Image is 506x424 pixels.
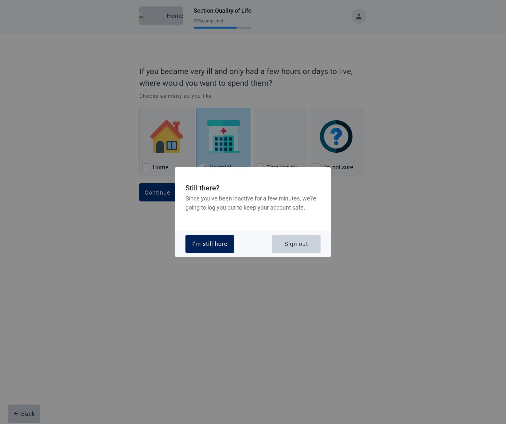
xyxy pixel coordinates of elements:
[285,241,308,247] div: Sign out
[272,235,321,253] button: Sign out
[185,194,321,212] h3: Since you've been inactive for a few minutes, we're going to log you out to keep your account safe.
[185,183,321,194] h2: Still there?
[192,241,228,247] div: I'm still here
[185,235,234,253] button: I'm still here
